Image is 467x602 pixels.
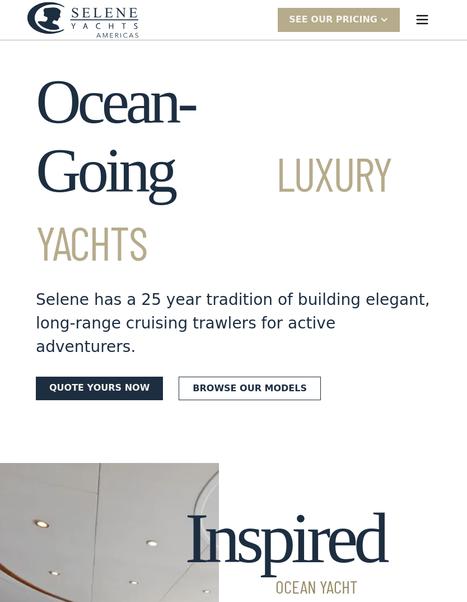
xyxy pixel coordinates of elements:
a: Browse our models [179,377,321,400]
div: SEE Our Pricing [289,13,377,26]
a: home [27,2,139,38]
a: Quote yours now [36,377,163,400]
h1: Ocean-Going [36,67,431,275]
div: Selene has a 25 year tradition of building elegant, long-range cruising trawlers for active adven... [36,288,431,359]
span: Ocean Yacht [185,577,385,595]
div: menu [404,2,440,38]
span: Luxury Yachts [36,145,391,270]
div: SEE Our Pricing [278,8,400,32]
img: logo [27,2,139,38]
